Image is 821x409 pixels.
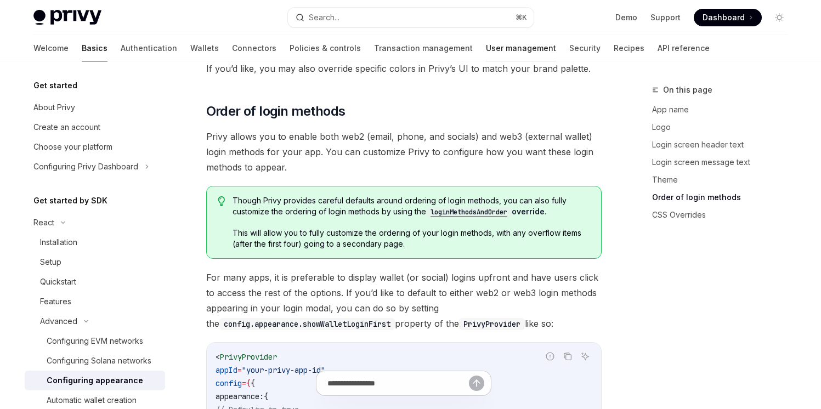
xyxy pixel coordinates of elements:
code: loginMethodsAndOrder [426,207,512,218]
span: = [237,365,242,375]
span: For many apps, it is preferable to display wallet (or social) logins upfront and have users click... [206,270,602,331]
a: Recipes [614,35,644,61]
a: Support [650,12,681,23]
a: Theme [652,171,797,189]
a: Configuring EVM networks [25,331,165,351]
div: Choose your platform [33,140,112,154]
span: Though Privy provides careful defaults around ordering of login methods, you can also fully custo... [233,195,590,218]
span: This will allow you to fully customize the ordering of your login methods, with any overflow item... [233,228,590,249]
div: Configuring Solana networks [47,354,151,367]
a: Login screen header text [652,136,797,154]
div: Configuring appearance [47,374,143,387]
a: Order of login methods [652,189,797,206]
svg: Tip [218,196,225,206]
span: Privy allows you to enable both web2 (email, phone, and socials) and web3 (external wallet) login... [206,129,602,175]
div: Installation [40,236,77,249]
button: Copy the contents from the code block [560,349,575,363]
code: PrivyProvider [459,318,525,330]
div: Configuring Privy Dashboard [33,160,138,173]
div: Configuring EVM networks [47,334,143,348]
a: Configuring Solana networks [25,351,165,371]
a: Setup [25,252,165,272]
button: Toggle dark mode [771,9,788,26]
div: Advanced [40,315,77,328]
button: Send message [469,376,484,391]
a: Transaction management [374,35,473,61]
a: Demo [615,12,637,23]
a: Installation [25,232,165,252]
button: Report incorrect code [543,349,557,363]
a: Create an account [25,117,165,137]
button: Ask AI [578,349,592,363]
span: < [216,352,220,362]
a: Connectors [232,35,276,61]
a: Choose your platform [25,137,165,157]
a: Welcome [33,35,69,61]
div: Quickstart [40,275,76,288]
div: Create an account [33,121,100,134]
a: About Privy [25,98,165,117]
span: Dashboard [703,12,745,23]
a: Wallets [190,35,219,61]
h5: Get started [33,79,77,92]
a: Quickstart [25,272,165,292]
span: appId [216,365,237,375]
div: Setup [40,255,61,269]
a: API reference [658,35,710,61]
a: Basics [82,35,107,61]
span: On this page [663,83,712,96]
div: React [33,216,54,229]
a: Security [569,35,601,61]
code: config.appearance.showWalletLoginFirst [219,318,395,330]
a: App name [652,101,797,118]
a: CSS Overrides [652,206,797,224]
span: ⌘ K [516,13,527,22]
a: loginMethodsAndOrderoverride [426,207,545,216]
div: About Privy [33,101,75,114]
div: Features [40,295,71,308]
img: light logo [33,10,101,25]
span: "your-privy-app-id" [242,365,325,375]
button: Search...⌘K [288,8,534,27]
a: Login screen message text [652,154,797,171]
div: Automatic wallet creation [47,394,137,407]
a: Features [25,292,165,311]
span: If you’d like, you may also override specific colors in Privy’s UI to match your brand palette. [206,61,602,76]
h5: Get started by SDK [33,194,107,207]
div: Search... [309,11,339,24]
a: Authentication [121,35,177,61]
a: User management [486,35,556,61]
a: Dashboard [694,9,762,26]
span: PrivyProvider [220,352,277,362]
a: Policies & controls [290,35,361,61]
span: Order of login methods [206,103,346,120]
a: Configuring appearance [25,371,165,390]
a: Logo [652,118,797,136]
